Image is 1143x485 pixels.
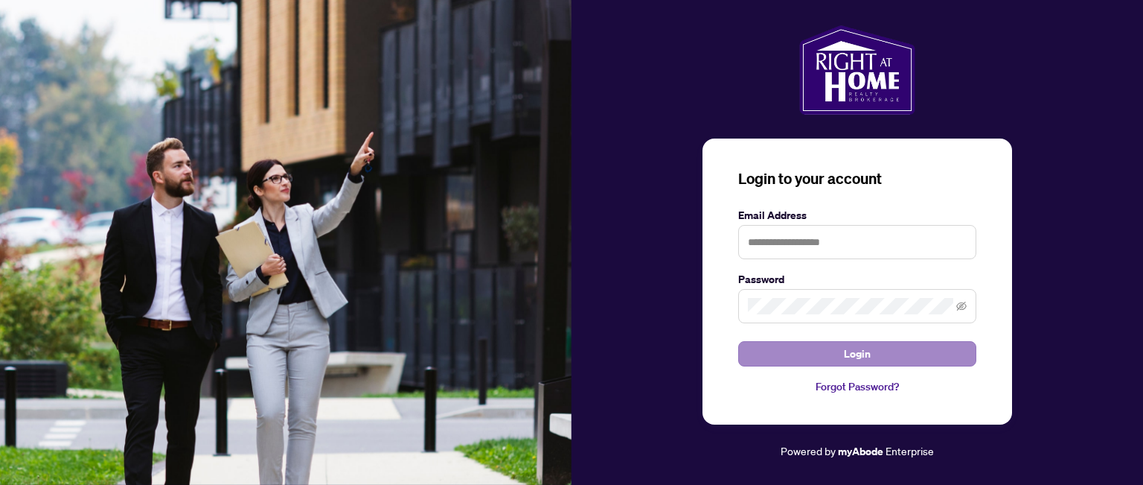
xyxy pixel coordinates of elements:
img: ma-logo [799,25,915,115]
span: Powered by [781,444,836,457]
label: Password [738,271,976,288]
h3: Login to your account [738,168,976,189]
a: Forgot Password? [738,378,976,395]
span: Login [844,342,871,366]
a: myAbode [838,443,883,460]
span: eye-invisible [956,301,967,311]
button: Login [738,341,976,367]
span: Enterprise [886,444,934,457]
label: Email Address [738,207,976,224]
